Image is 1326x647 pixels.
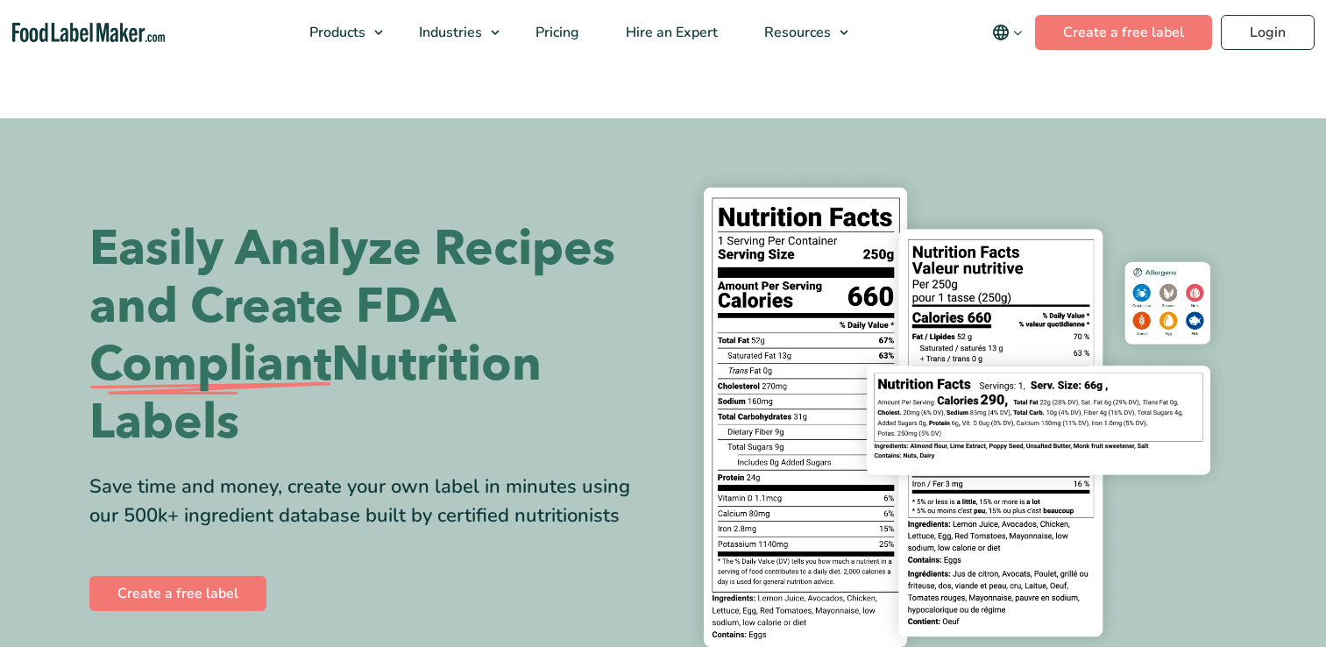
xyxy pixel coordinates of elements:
span: Compliant [89,336,331,394]
h1: Easily Analyze Recipes and Create FDA Nutrition Labels [89,220,650,451]
a: Create a free label [1035,15,1212,50]
a: Login [1221,15,1315,50]
span: Hire an Expert [620,23,720,42]
span: Pricing [530,23,581,42]
span: Resources [759,23,833,42]
div: Save time and money, create your own label in minutes using our 500k+ ingredient database built b... [89,473,650,530]
a: Create a free label [89,576,266,611]
span: Industries [414,23,484,42]
span: Products [304,23,367,42]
